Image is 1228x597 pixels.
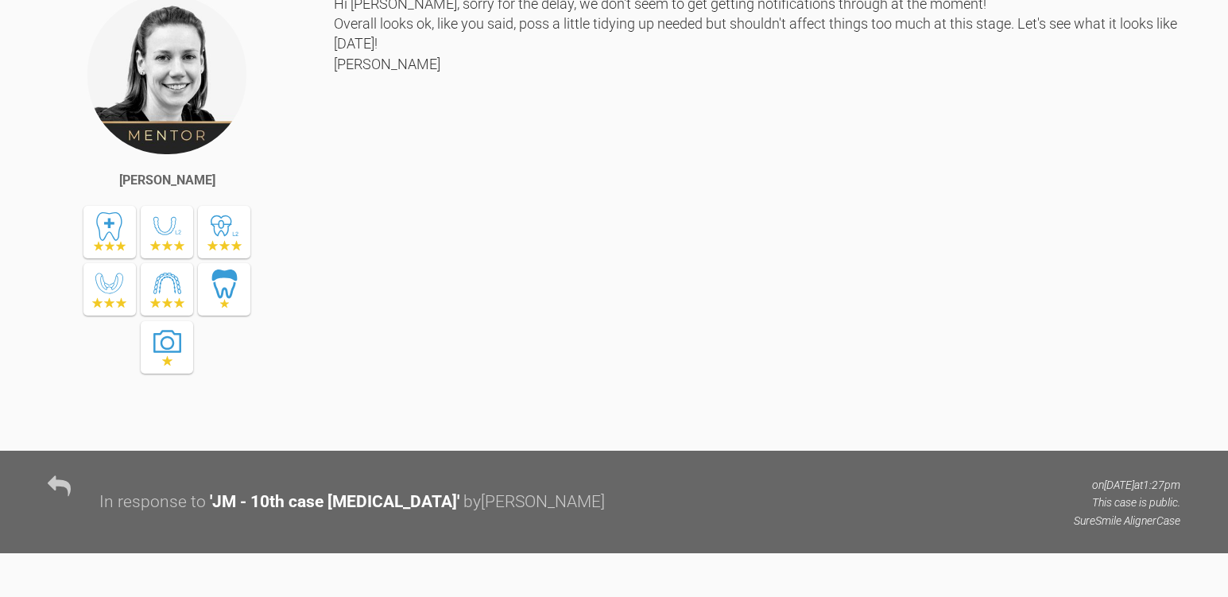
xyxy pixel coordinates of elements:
p: SureSmile Aligner Case [1074,512,1180,529]
div: In response to [99,489,206,516]
div: by [PERSON_NAME] [463,489,605,516]
div: ' JM - 10th case [MEDICAL_DATA] ' [210,489,459,516]
p: on [DATE] at 1:27pm [1074,476,1180,494]
div: [PERSON_NAME] [119,170,215,191]
p: This case is public. [1074,494,1180,511]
